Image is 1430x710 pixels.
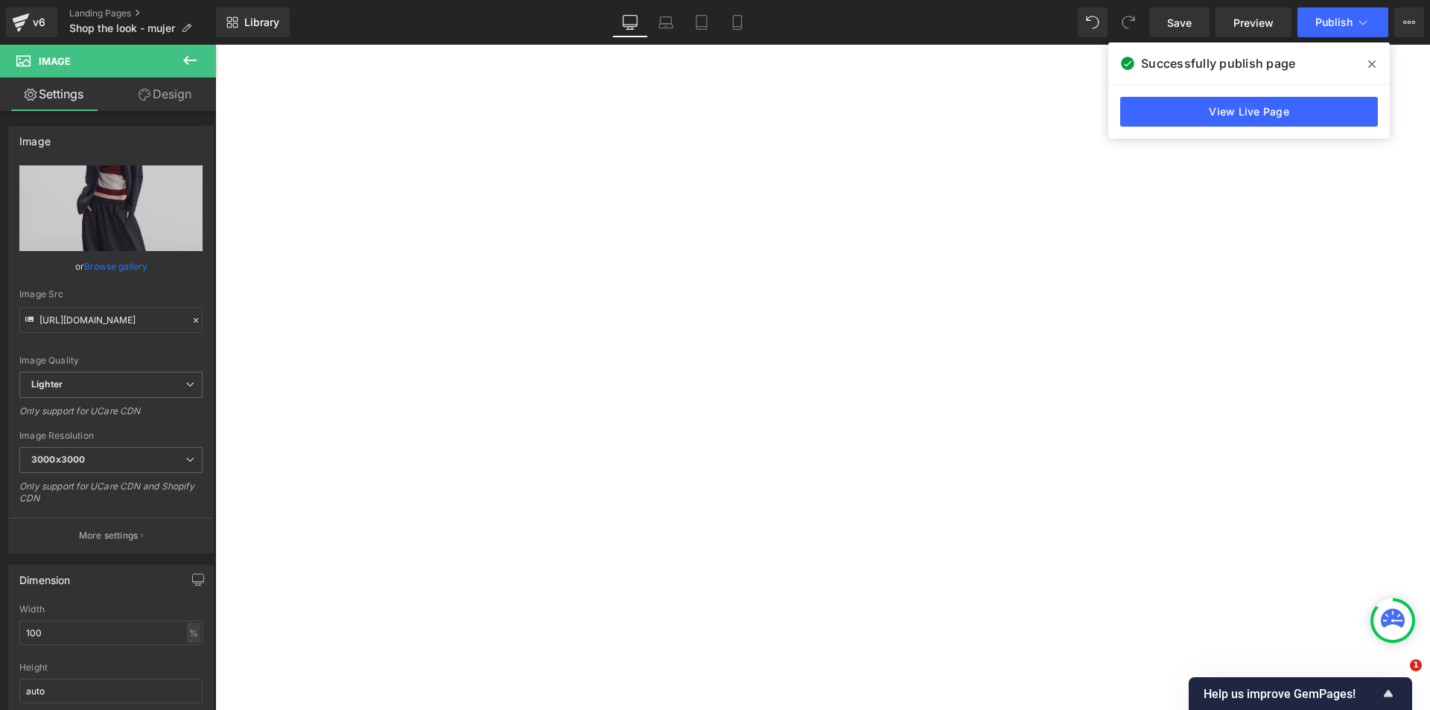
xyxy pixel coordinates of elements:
[69,22,175,34] span: Shop the look - mujer
[19,405,203,427] div: Only support for UCare CDN
[19,679,203,703] input: auto
[84,253,147,279] a: Browse gallery
[216,7,290,37] a: New Library
[1078,7,1108,37] button: Undo
[1141,54,1295,72] span: Successfully publish page
[1113,7,1143,37] button: Redo
[69,7,216,19] a: Landing Pages
[19,355,203,366] div: Image Quality
[612,7,648,37] a: Desktop
[719,7,755,37] a: Mobile
[79,529,139,542] p: More settings
[1315,16,1353,28] span: Publish
[19,662,203,673] div: Height
[19,621,203,645] input: auto
[19,604,203,615] div: Width
[111,77,219,111] a: Design
[1394,7,1424,37] button: More
[31,454,85,465] b: 3000x3000
[19,307,203,333] input: Link
[1233,15,1274,31] span: Preview
[1379,659,1415,695] iframe: Intercom live chat
[1215,7,1291,37] a: Preview
[1167,15,1192,31] span: Save
[1297,7,1388,37] button: Publish
[9,518,213,553] button: More settings
[1204,685,1397,703] button: Show survey - Help us improve GemPages!
[648,7,684,37] a: Laptop
[19,289,203,299] div: Image Src
[19,431,203,441] div: Image Resolution
[31,378,63,390] b: Lighter
[39,55,71,67] span: Image
[1204,687,1379,701] span: Help us improve GemPages!
[187,623,200,643] div: %
[19,127,51,148] div: Image
[19,481,203,514] div: Only support for UCare CDN and Shopify CDN
[1410,659,1422,671] span: 1
[6,7,57,37] a: v6
[244,16,279,29] span: Library
[1120,97,1378,127] a: View Live Page
[684,7,719,37] a: Tablet
[30,13,48,32] div: v6
[19,259,203,274] div: or
[19,565,71,586] div: Dimension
